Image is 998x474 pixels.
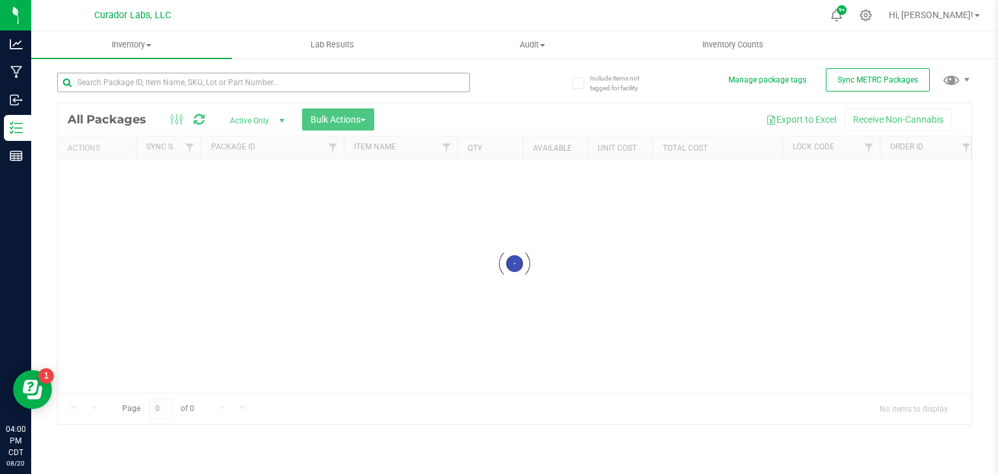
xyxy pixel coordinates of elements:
[293,39,372,51] span: Lab Results
[432,31,633,58] a: Audit
[31,31,232,58] a: Inventory
[839,8,845,13] span: 9+
[31,39,232,51] span: Inventory
[728,75,806,86] button: Manage package tags
[94,10,171,21] span: Curador Labs, LLC
[10,94,23,106] inline-svg: Inbound
[10,121,23,134] inline-svg: Inventory
[38,368,54,384] iframe: Resource center unread badge
[6,423,25,458] p: 04:00 PM CDT
[433,39,632,51] span: Audit
[10,38,23,51] inline-svg: Analytics
[826,68,930,92] button: Sync METRC Packages
[633,31,834,58] a: Inventory Counts
[57,73,470,92] input: Search Package ID, Item Name, SKU, Lot or Part Number...
[858,9,874,21] div: Manage settings
[685,39,781,51] span: Inventory Counts
[838,75,918,84] span: Sync METRC Packages
[590,73,655,93] span: Include items not tagged for facility
[232,31,433,58] a: Lab Results
[889,10,973,20] span: Hi, [PERSON_NAME]!
[10,66,23,79] inline-svg: Manufacturing
[13,370,52,409] iframe: Resource center
[10,149,23,162] inline-svg: Reports
[6,458,25,468] p: 08/20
